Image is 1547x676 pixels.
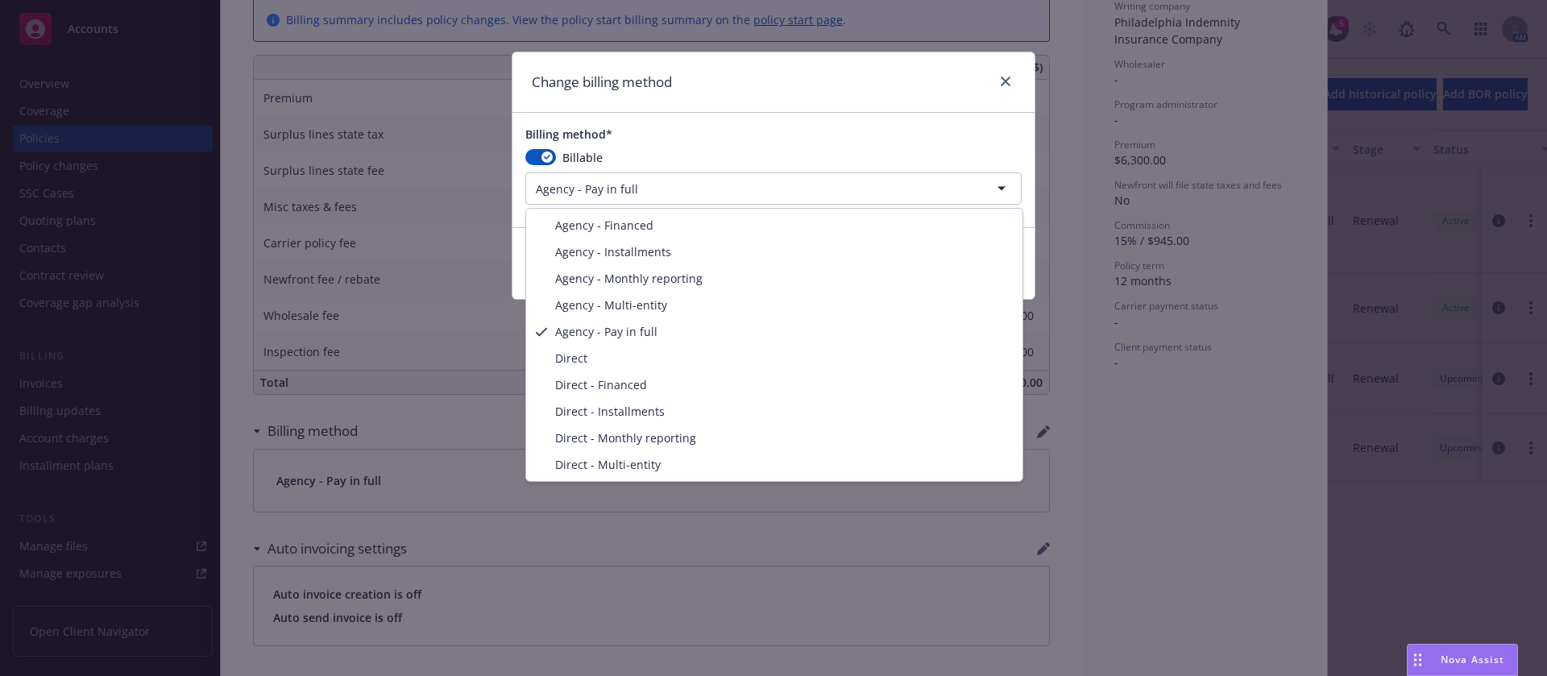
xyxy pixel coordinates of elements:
span: Direct - Installments [555,403,665,420]
span: Direct - Multi-entity [555,456,661,473]
span: Add historical policy [1324,86,1437,102]
span: Direct - Monthly reporting [555,429,696,446]
span: Agency - Monthly reporting [555,270,703,287]
span: Agency - Pay in full [555,323,657,340]
span: Direct [555,350,587,367]
span: Agency - Financed [555,217,653,234]
span: Agency - Multi-entity [555,297,667,313]
span: Export to CSV [1241,86,1317,102]
span: Add BOR policy [1443,86,1528,102]
span: Direct - Financed [555,376,647,393]
span: Agency - Installments [555,243,671,260]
